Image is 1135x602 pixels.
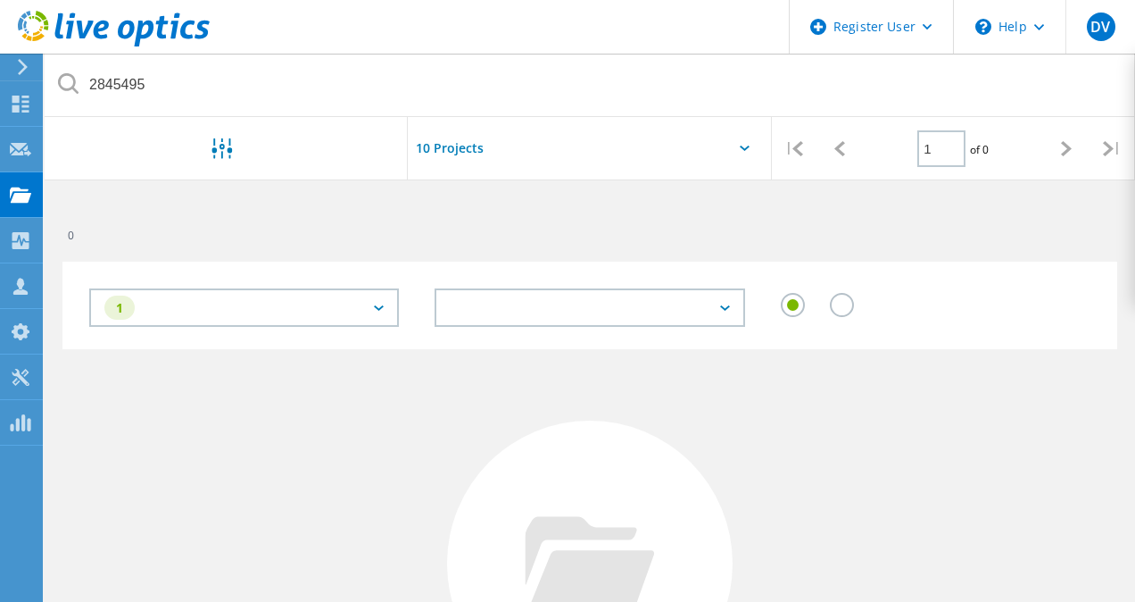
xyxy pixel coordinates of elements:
[970,142,989,157] span: of 0
[68,228,74,243] span: 0
[772,117,817,180] div: |
[104,296,135,320] div: 1
[975,19,991,35] svg: \n
[18,38,210,50] a: Live Optics Dashboard
[1090,20,1110,34] span: DV
[1089,117,1135,180] div: |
